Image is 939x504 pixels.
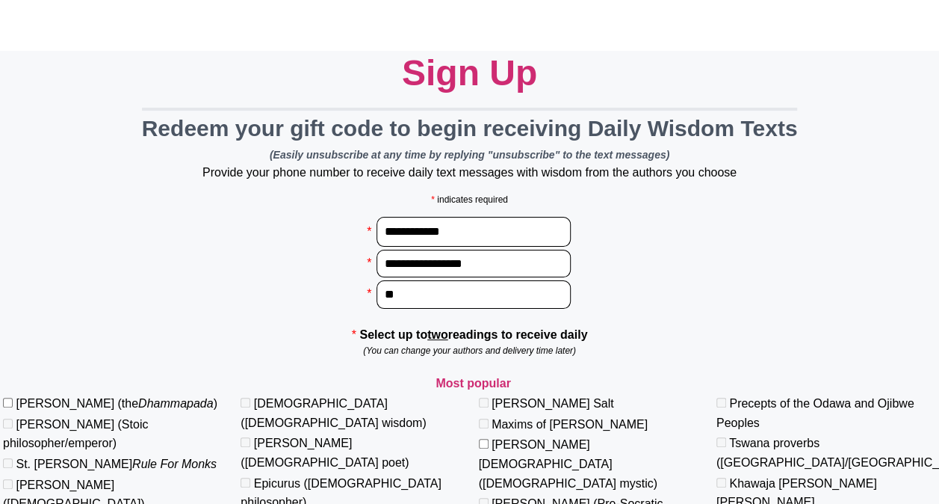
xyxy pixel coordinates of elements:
em: Rule For Monks [132,458,217,470]
label: [PERSON_NAME] (the ) [16,397,217,410]
label: [PERSON_NAME] ([DEMOGRAPHIC_DATA] poet) [241,437,409,469]
label: St. [PERSON_NAME] [16,458,217,470]
i: (Easily unsubscribe at any time by replying "unsubscribe" to the text messages) [270,149,669,161]
label: [DEMOGRAPHIC_DATA] ([DEMOGRAPHIC_DATA] wisdom) [241,397,426,429]
div: Redeem your gift code to begin receiving Daily Wisdom Texts [142,108,798,147]
u: two [427,328,448,341]
label: [PERSON_NAME][DEMOGRAPHIC_DATA] ([DEMOGRAPHIC_DATA] mystic) [479,438,657,489]
strong: Most popular [436,377,510,390]
label: Precepts of the Odawa and Ojibwe Peoples [716,397,914,429]
span: indicates required [437,194,508,205]
em: Dhammapada [138,397,214,410]
strong: Select up to readings to receive daily [359,328,587,341]
label: Maxims of [PERSON_NAME] [492,418,648,431]
span: Sign Up [402,53,537,93]
label: [PERSON_NAME] Salt [492,397,614,410]
label: [PERSON_NAME] (Stoic philosopher/emperor) [3,418,148,450]
em: (You can change your authors and delivery time later) [363,345,576,356]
